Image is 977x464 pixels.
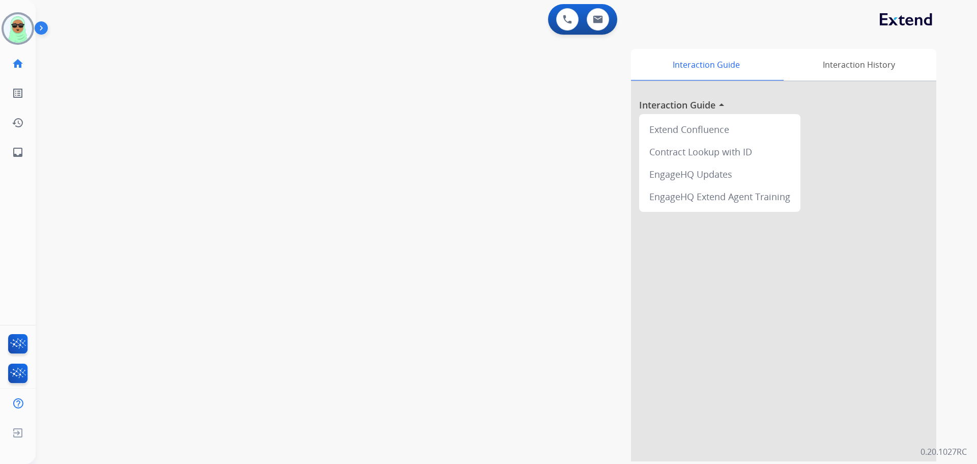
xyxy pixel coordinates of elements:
[4,14,32,43] img: avatar
[643,163,796,185] div: EngageHQ Updates
[921,446,967,458] p: 0.20.1027RC
[12,58,24,70] mat-icon: home
[631,49,781,80] div: Interaction Guide
[643,185,796,208] div: EngageHQ Extend Agent Training
[12,87,24,99] mat-icon: list_alt
[643,118,796,141] div: Extend Confluence
[781,49,936,80] div: Interaction History
[643,141,796,163] div: Contract Lookup with ID
[12,117,24,129] mat-icon: history
[12,146,24,158] mat-icon: inbox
